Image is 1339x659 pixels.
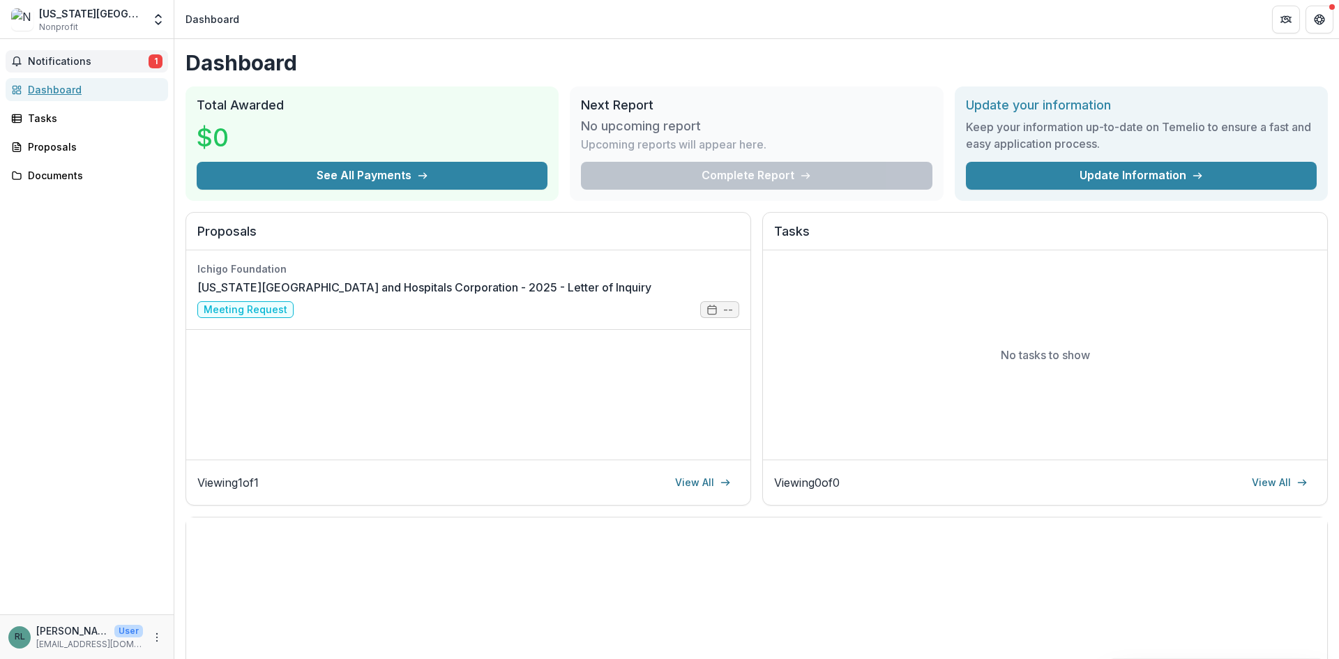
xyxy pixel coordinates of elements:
p: [EMAIL_ADDRESS][DOMAIN_NAME] [36,638,143,651]
p: [PERSON_NAME] [36,623,109,638]
a: Dashboard [6,78,168,101]
div: Dashboard [28,82,157,97]
div: Proposals [28,139,157,154]
button: Notifications1 [6,50,168,73]
a: Tasks [6,107,168,130]
div: Rachel Larkin [15,633,25,642]
h2: Tasks [774,224,1316,250]
button: Open entity switcher [149,6,168,33]
span: Nonprofit [39,21,78,33]
span: 1 [149,54,162,68]
button: See All Payments [197,162,547,190]
a: View All [1243,471,1316,494]
p: User [114,625,143,637]
h3: Keep your information up-to-date on Temelio to ensure a fast and easy application process. [966,119,1317,152]
a: Proposals [6,135,168,158]
nav: breadcrumb [180,9,245,29]
h2: Total Awarded [197,98,547,113]
button: Partners [1272,6,1300,33]
h2: Proposals [197,224,739,250]
button: More [149,629,165,646]
a: Update Information [966,162,1317,190]
h3: No upcoming report [581,119,701,134]
div: Documents [28,168,157,183]
p: Upcoming reports will appear here. [581,136,766,153]
h1: Dashboard [186,50,1328,75]
p: No tasks to show [1001,347,1090,363]
h3: $0 [197,119,301,156]
span: Notifications [28,56,149,68]
p: Viewing 0 of 0 [774,474,840,491]
a: [US_STATE][GEOGRAPHIC_DATA] and Hospitals Corporation - 2025 - Letter of Inquiry [197,279,651,296]
div: Dashboard [186,12,239,26]
h2: Next Report [581,98,932,113]
img: New York City Health and Hospitals Corporation [11,8,33,31]
p: Viewing 1 of 1 [197,474,259,491]
a: View All [667,471,739,494]
button: Get Help [1306,6,1333,33]
div: Tasks [28,111,157,126]
div: [US_STATE][GEOGRAPHIC_DATA] and Hospitals Corporation [39,6,143,21]
h2: Update your information [966,98,1317,113]
a: Documents [6,164,168,187]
